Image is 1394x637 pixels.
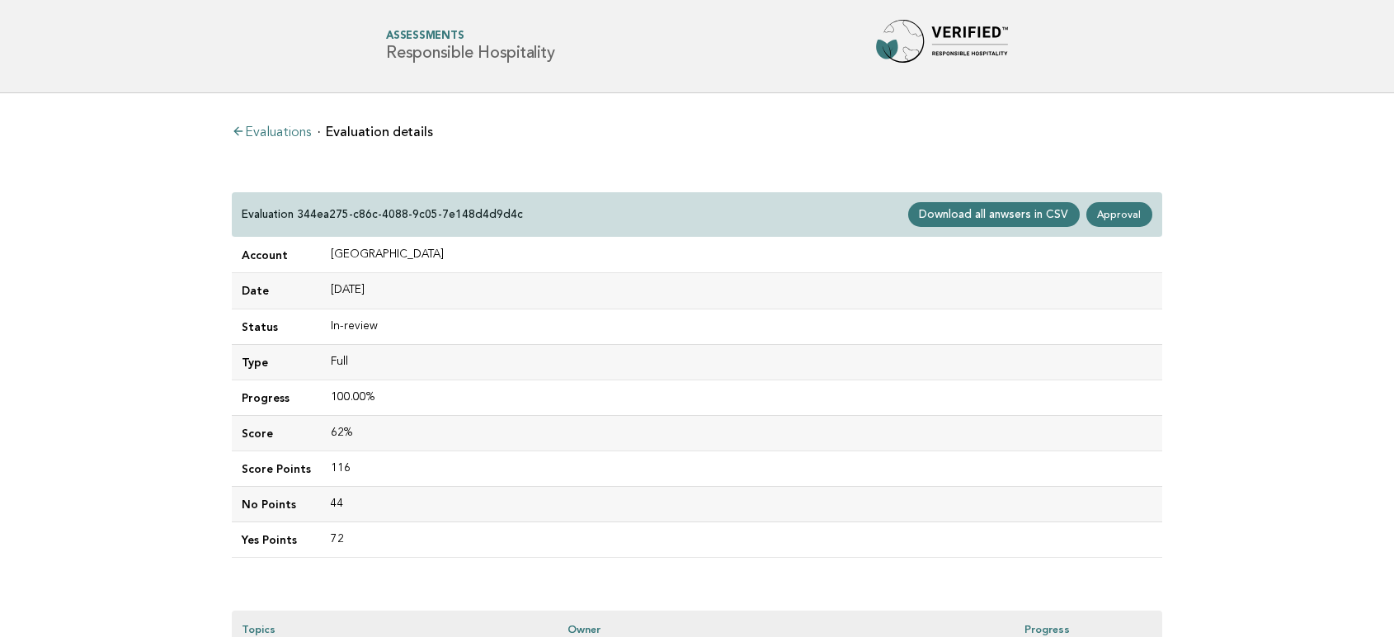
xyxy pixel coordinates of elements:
[232,344,321,380] td: Type
[321,344,1162,380] td: Full
[908,202,1080,227] a: Download all anwsers in CSV
[321,522,1162,558] td: 72
[242,207,523,222] p: Evaluation 344ea275-c86c-4088-9c05-7e148d4d9d4c
[232,415,321,451] td: Score
[321,273,1162,309] td: [DATE]
[1086,202,1152,227] a: Approval
[318,125,433,139] li: Evaluation details
[232,486,321,521] td: No Points
[321,309,1162,344] td: In-review
[321,238,1162,273] td: [GEOGRAPHIC_DATA]
[321,415,1162,451] td: 62%
[321,451,1162,486] td: 116
[232,238,321,273] td: Account
[232,451,321,486] td: Score Points
[232,380,321,415] td: Progress
[386,31,554,62] h1: Responsible Hospitality
[321,380,1162,415] td: 100.00%
[321,486,1162,521] td: 44
[232,126,311,139] a: Evaluations
[232,273,321,309] td: Date
[876,20,1008,73] img: Forbes Travel Guide
[232,309,321,344] td: Status
[232,522,321,558] td: Yes Points
[386,31,554,42] span: Assessments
